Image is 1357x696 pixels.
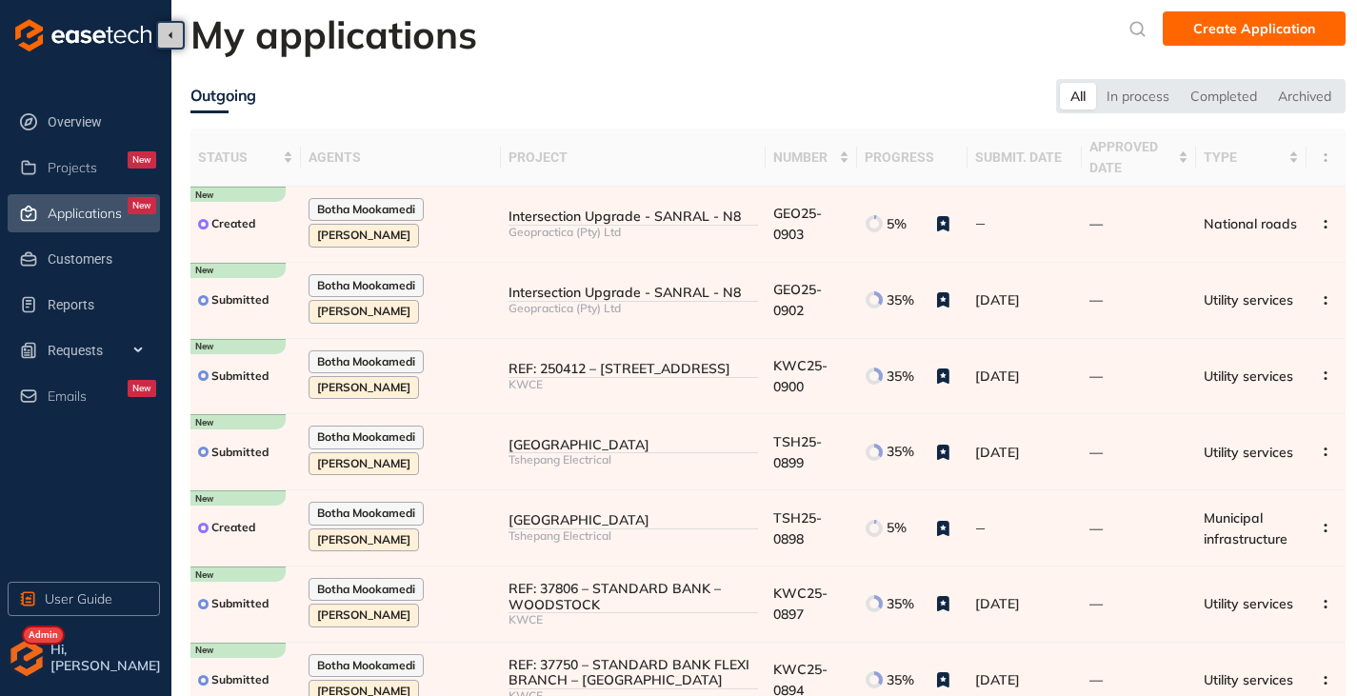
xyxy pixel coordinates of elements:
span: Botha Mookamedi [317,355,415,368]
div: REF: 250412 – [STREET_ADDRESS] [509,361,758,377]
span: [PERSON_NAME] [317,229,410,242]
div: REF: 37750 – STANDARD BANK FLEXI BRANCH – [GEOGRAPHIC_DATA] [509,657,758,689]
span: Botha Mookamedi [317,203,415,216]
span: Utility services [1204,671,1293,688]
span: Submitted [211,597,269,610]
span: Botha Mookamedi [317,279,415,292]
span: Botha Mookamedi [317,430,415,444]
th: agents [301,129,501,187]
span: Created [211,217,255,230]
span: — [975,521,986,536]
span: Botha Mookamedi [317,659,415,672]
span: Utility services [1204,595,1293,612]
div: New [128,151,156,169]
span: Botha Mookamedi [317,507,415,520]
span: number [773,147,835,168]
span: approved date [1089,136,1174,178]
div: Tshepang Electrical [509,453,758,467]
span: Utility services [1204,368,1293,385]
div: All [1060,83,1096,109]
span: [DATE] [975,444,1020,461]
span: Municipal infrastructure [1204,509,1287,547]
span: Submitted [211,293,269,307]
span: 35% [887,444,914,460]
th: approved date [1082,129,1196,187]
span: [PERSON_NAME] [317,457,410,470]
span: TSH25-0898 [773,509,822,547]
span: [PERSON_NAME] [317,305,410,318]
span: Submitted [211,673,269,686]
span: [DATE] [975,595,1020,612]
span: — [1089,215,1103,232]
span: — [1089,595,1103,612]
span: type [1204,147,1285,168]
span: Botha Mookamedi [317,583,415,596]
div: New [128,380,156,397]
span: — [1089,444,1103,461]
h2: My applications [190,11,477,57]
span: [PERSON_NAME] [317,533,410,547]
span: Overview [48,103,156,141]
span: [DATE] [975,368,1020,385]
span: — [975,216,986,231]
span: KWC25-0897 [773,585,828,623]
button: Create Application [1163,11,1346,46]
span: Create Application [1193,18,1315,39]
span: 35% [887,672,914,688]
th: number [766,129,857,187]
div: Geopractica (Pty) Ltd [509,226,758,239]
span: Applications [48,206,122,222]
span: [PERSON_NAME] [317,608,410,622]
div: Completed [1180,83,1267,109]
th: status [190,129,301,187]
div: New [128,197,156,214]
span: [DATE] [975,291,1020,308]
div: Intersection Upgrade - SANRAL - N8 [509,209,758,225]
span: 35% [887,368,914,385]
th: type [1196,129,1307,187]
span: KWC25-0900 [773,357,828,395]
span: GEO25-0902 [773,281,822,319]
div: Geopractica (Pty) Ltd [509,302,758,315]
span: — [1089,520,1103,537]
span: [DATE] [975,671,1020,688]
span: status [198,147,279,168]
th: project [501,129,766,187]
span: Emails [48,388,87,405]
span: Utility services [1204,444,1293,461]
span: Reports [48,286,156,324]
span: Projects [48,160,97,176]
div: Intersection Upgrade - SANRAL - N8 [509,285,758,301]
span: National roads [1204,215,1297,232]
div: Archived [1267,83,1342,109]
div: Tshepang Electrical [509,529,758,543]
span: Created [211,521,255,534]
span: [PERSON_NAME] [317,381,410,394]
button: User Guide [8,582,160,616]
span: Requests [48,331,156,369]
span: User Guide [45,588,112,609]
span: 35% [887,596,914,612]
span: Customers [48,240,156,278]
div: In process [1096,83,1180,109]
div: REF: 37806 – STANDARD BANK – WOODSTOCK [509,581,758,613]
th: submit. date [968,129,1082,187]
span: Submitted [211,369,269,383]
div: [GEOGRAPHIC_DATA] [509,437,758,453]
div: Outgoing [190,84,256,108]
span: GEO25-0903 [773,205,822,243]
img: avatar [8,639,46,677]
span: — [1089,291,1103,308]
span: TSH25-0899 [773,433,822,471]
span: Hi, [PERSON_NAME] [50,642,164,674]
span: 5% [887,216,907,232]
div: KWCE [509,613,758,626]
span: 5% [887,520,907,536]
span: 35% [887,292,914,308]
span: Utility services [1204,291,1293,308]
span: — [1089,368,1103,385]
img: logo [15,19,151,51]
span: — [1089,671,1103,688]
div: KWCE [509,378,758,391]
span: Submitted [211,446,269,459]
